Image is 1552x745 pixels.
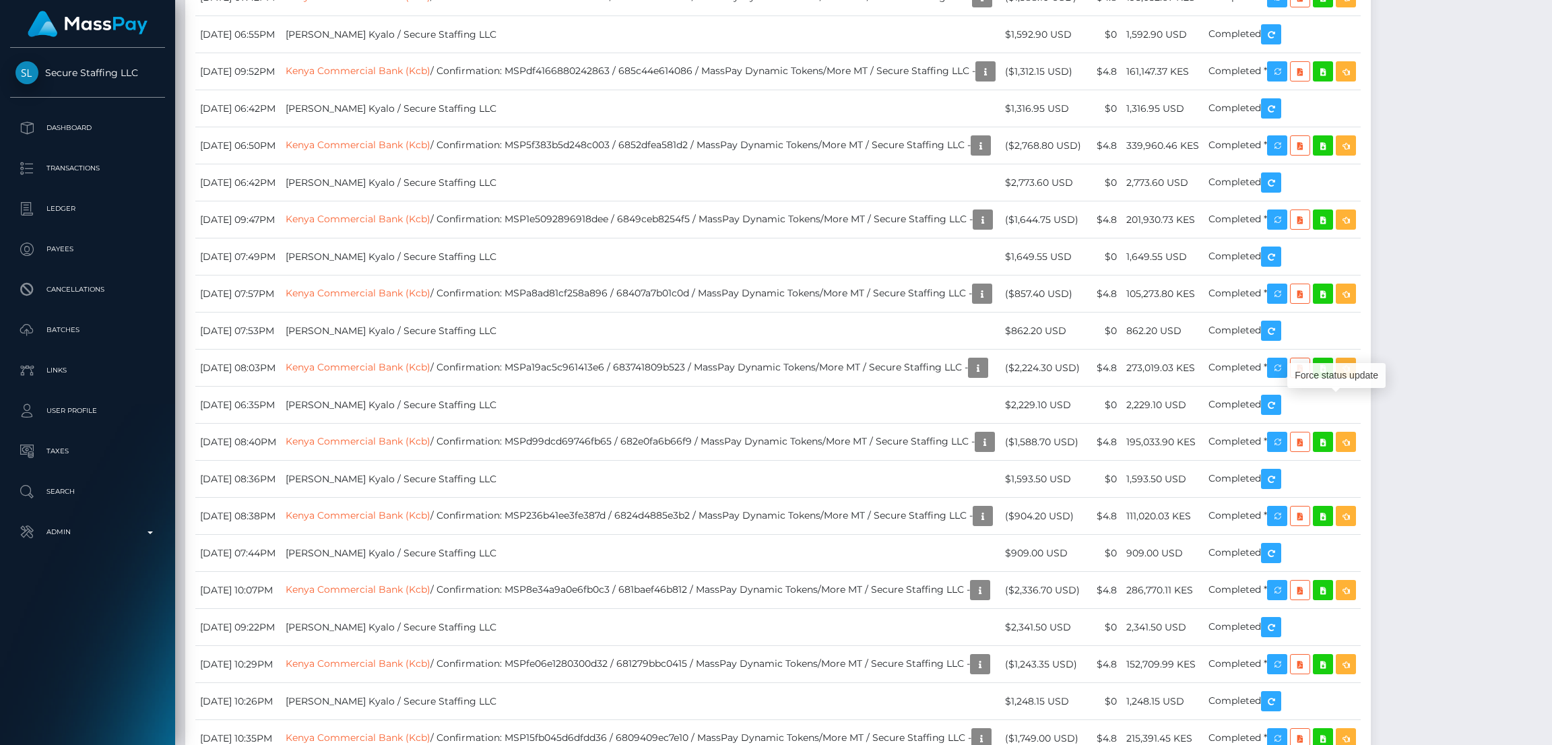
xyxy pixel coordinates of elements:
td: [DATE] 10:29PM [195,646,281,683]
span: Secure Staffing LLC [10,67,165,79]
a: Taxes [10,434,165,468]
td: $0 [1086,238,1122,276]
p: Links [15,360,160,381]
td: $4.8 [1086,646,1122,683]
td: $0 [1086,609,1122,646]
p: Payees [15,239,160,259]
td: [PERSON_NAME] Kyalo / Secure Staffing LLC [281,535,1000,572]
td: [PERSON_NAME] Kyalo / Secure Staffing LLC [281,16,1000,53]
td: [PERSON_NAME] Kyalo / Secure Staffing LLC [281,683,1000,720]
a: Batches [10,313,165,347]
td: $0 [1086,387,1122,424]
td: Completed [1204,535,1361,572]
td: Completed [1204,16,1361,53]
td: [DATE] 09:22PM [195,609,281,646]
td: ($1,644.75 USD) [1000,201,1086,238]
a: Transactions [10,152,165,185]
td: $0 [1086,313,1122,350]
td: $0 [1086,461,1122,498]
td: ($1,312.15 USD) [1000,53,1086,90]
a: Links [10,354,165,387]
td: ($904.20 USD) [1000,498,1086,535]
td: $0 [1086,16,1122,53]
p: Admin [15,522,160,542]
td: / Confirmation: MSPdf4166880242863 / 685c44e614086 / MassPay Dynamic Tokens/More MT / Secure Staf... [281,53,1000,90]
td: [DATE] 10:07PM [195,572,281,609]
td: [DATE] 10:26PM [195,683,281,720]
img: MassPay Logo [28,11,148,37]
td: ($2,336.70 USD) [1000,572,1086,609]
td: 2,773.60 USD [1122,164,1204,201]
td: Completed * [1204,127,1361,164]
p: Search [15,482,160,502]
td: $2,229.10 USD [1000,387,1086,424]
a: Kenya Commercial Bank (Kcb) [286,65,430,77]
td: / Confirmation: MSPa8ad81cf258a896 / 68407a7b01c0d / MassPay Dynamic Tokens/More MT / Secure Staf... [281,276,1000,313]
td: [PERSON_NAME] Kyalo / Secure Staffing LLC [281,387,1000,424]
td: Completed * [1204,53,1361,90]
td: $4.8 [1086,572,1122,609]
td: [PERSON_NAME] Kyalo / Secure Staffing LLC [281,609,1000,646]
td: [PERSON_NAME] Kyalo / Secure Staffing LLC [281,461,1000,498]
td: Completed * [1204,572,1361,609]
td: [DATE] 09:52PM [195,53,281,90]
a: Kenya Commercial Bank (Kcb) [286,583,430,595]
td: / Confirmation: MSPd99dcd69746fb65 / 682e0fa6b66f9 / MassPay Dynamic Tokens/More MT / Secure Staf... [281,424,1000,461]
td: [PERSON_NAME] Kyalo / Secure Staffing LLC [281,238,1000,276]
td: Completed [1204,313,1361,350]
td: [DATE] 09:47PM [195,201,281,238]
a: Kenya Commercial Bank (Kcb) [286,139,430,151]
td: $0 [1086,683,1122,720]
p: Dashboard [15,118,160,138]
td: 1,592.90 USD [1122,16,1204,53]
p: Transactions [15,158,160,179]
div: Force status update [1287,363,1386,388]
td: Completed * [1204,276,1361,313]
td: $4.8 [1086,276,1122,313]
td: $909.00 USD [1000,535,1086,572]
td: Completed * [1204,498,1361,535]
td: $1,316.95 USD [1000,90,1086,127]
td: 161,147.37 KES [1122,53,1204,90]
td: ($1,243.35 USD) [1000,646,1086,683]
td: [DATE] 08:03PM [195,350,281,387]
p: Cancellations [15,280,160,300]
td: $4.8 [1086,498,1122,535]
td: ($1,588.70 USD) [1000,424,1086,461]
a: Kenya Commercial Bank (Kcb) [286,435,430,447]
td: 1,248.15 USD [1122,683,1204,720]
a: Kenya Commercial Bank (Kcb) [286,213,430,225]
td: [DATE] 07:44PM [195,535,281,572]
td: [DATE] 06:42PM [195,164,281,201]
td: [DATE] 06:55PM [195,16,281,53]
td: ($2,768.80 USD) [1000,127,1086,164]
td: 2,229.10 USD [1122,387,1204,424]
a: Search [10,475,165,509]
a: Cancellations [10,273,165,306]
p: User Profile [15,401,160,421]
td: [DATE] 07:57PM [195,276,281,313]
td: $0 [1086,164,1122,201]
td: 105,273.80 KES [1122,276,1204,313]
td: / Confirmation: MSP8e34a9a0e6fb0c3 / 681baef46b812 / MassPay Dynamic Tokens/More MT / Secure Staf... [281,572,1000,609]
a: Dashboard [10,111,165,145]
a: Kenya Commercial Bank (Kcb) [286,361,430,373]
td: 909.00 USD [1122,535,1204,572]
td: [PERSON_NAME] Kyalo / Secure Staffing LLC [281,164,1000,201]
td: Completed * [1204,424,1361,461]
p: Ledger [15,199,160,219]
td: 286,770.11 KES [1122,572,1204,609]
td: $0 [1086,535,1122,572]
a: Ledger [10,192,165,226]
td: 1,593.50 USD [1122,461,1204,498]
td: [DATE] 08:36PM [195,461,281,498]
td: 152,709.99 KES [1122,646,1204,683]
td: [DATE] 06:50PM [195,127,281,164]
td: / Confirmation: MSP5f383b5d248c003 / 6852dfea581d2 / MassPay Dynamic Tokens/More MT / Secure Staf... [281,127,1000,164]
p: Batches [15,320,160,340]
td: ($857.40 USD) [1000,276,1086,313]
td: $2,341.50 USD [1000,609,1086,646]
td: $1,649.55 USD [1000,238,1086,276]
td: 111,020.03 KES [1122,498,1204,535]
a: Kenya Commercial Bank (Kcb) [286,509,430,521]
